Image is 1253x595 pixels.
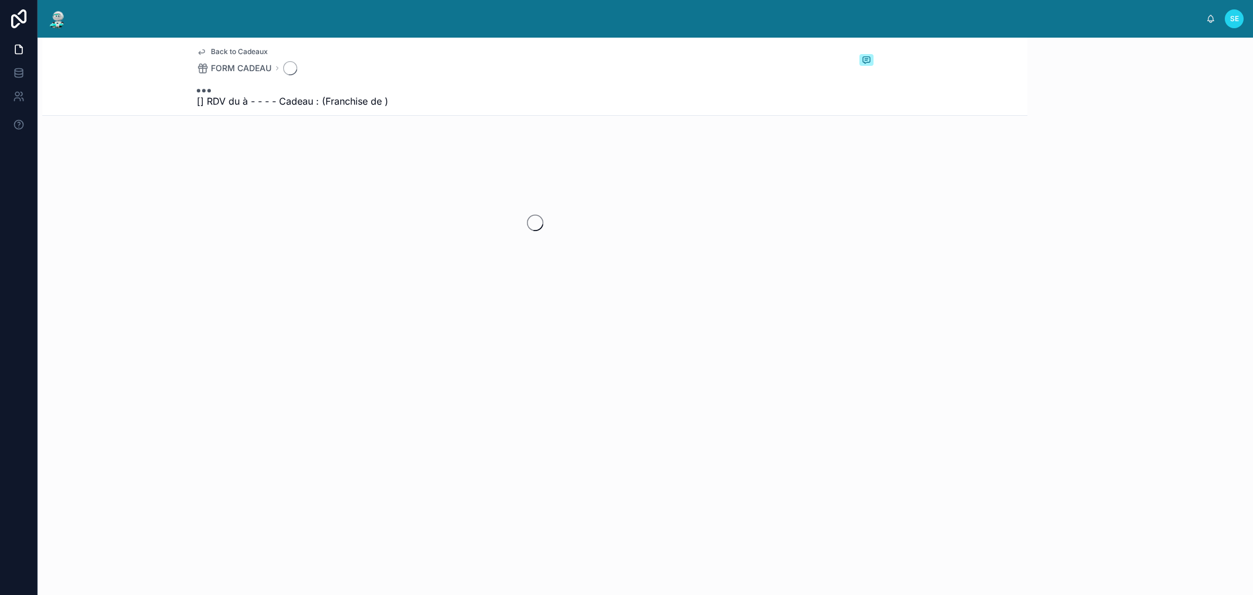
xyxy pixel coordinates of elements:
img: App logo [47,9,68,28]
a: Back to Cadeaux [197,47,268,56]
span: [] RDV du à - - - - Cadeau : (Franchise de ) [197,94,388,108]
span: Back to Cadeaux [211,47,268,56]
span: FORM CADEAU [211,62,271,74]
div: scrollable content [78,6,1206,11]
span: SE [1230,14,1239,24]
a: FORM CADEAU [197,62,271,74]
